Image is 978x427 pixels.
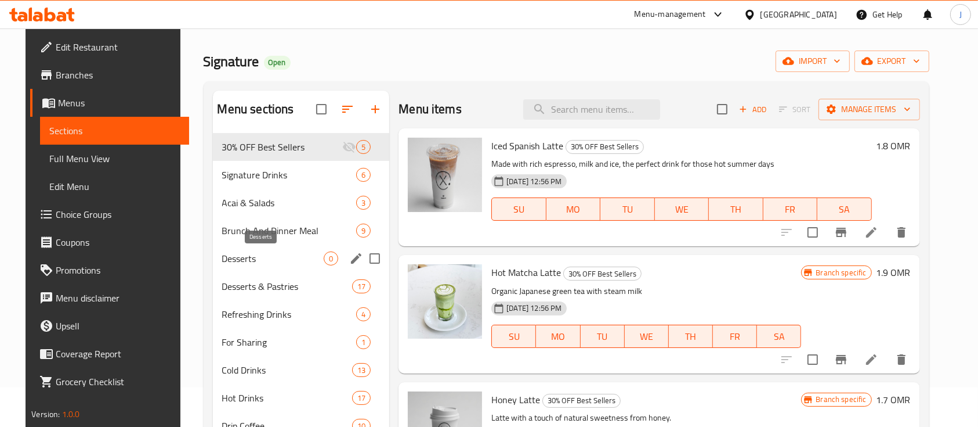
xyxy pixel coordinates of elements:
span: 9 [357,225,370,236]
div: 30% OFF Best Sellers [542,394,621,408]
button: SU [491,325,536,348]
a: Full Menu View [40,145,189,173]
span: TH [673,328,708,345]
button: Branch-specific-item [827,218,855,246]
span: 17 [353,281,370,292]
a: Promotions [30,256,189,284]
span: SU [497,328,531,345]
div: Cold Drinks13 [213,356,390,384]
div: Acai & Salads3 [213,189,390,217]
div: Desserts0edit [213,245,390,272]
div: 30% OFF Best Sellers [566,140,644,154]
span: Grocery Checklist [56,375,180,389]
span: Desserts & Pastries [222,279,352,293]
button: SA [757,325,801,348]
button: SU [491,198,546,221]
div: 30% OFF Best Sellers [563,267,642,281]
span: Coverage Report [56,347,180,361]
div: items [324,252,338,265]
button: MO [536,325,580,348]
span: Sections [49,124,180,138]
img: Hot Matcha Latte [408,264,482,339]
span: Version: [31,407,60,422]
span: Open [264,58,291,67]
svg: Inactive section [342,140,356,154]
a: Choice Groups [30,200,189,228]
div: [GEOGRAPHIC_DATA] [760,8,837,21]
button: FR [763,198,818,221]
a: Coupons [30,228,189,256]
span: FR [768,201,813,218]
span: 1 [357,337,370,348]
button: delete [888,346,915,374]
span: Desserts [222,252,324,265]
button: TU [600,198,655,221]
button: TH [669,325,713,348]
span: import [785,54,841,69]
div: items [356,140,371,154]
span: MO [541,328,575,345]
a: Menus [30,89,189,117]
span: 30% OFF Best Sellers [564,267,641,281]
button: export [854,51,929,72]
p: Made with rich espresso, milk and ice, the perfect drink for those hot summer days [491,157,871,171]
span: SA [822,201,867,218]
span: Select to update [800,347,825,372]
span: 6 [357,170,370,181]
button: SA [817,198,872,221]
a: Grocery Checklist [30,368,189,396]
div: Signature Drinks [222,168,357,182]
div: items [352,279,371,293]
span: [DATE] 12:56 PM [502,176,566,187]
span: Cold Drinks [222,363,352,377]
a: Edit menu item [864,225,878,239]
span: Add [737,103,769,116]
span: FR [718,328,752,345]
span: For Sharing [222,335,357,349]
h6: 1.7 OMR [876,392,911,408]
div: Desserts & Pastries17 [213,272,390,300]
span: Edit Restaurant [56,40,180,54]
span: export [864,54,920,69]
div: items [356,335,371,349]
a: Branches [30,61,189,89]
div: Signature Drinks6 [213,161,390,189]
span: 30% OFF Best Sellers [566,140,643,153]
div: For Sharing1 [213,328,390,356]
span: TU [585,328,620,345]
span: Branches [56,68,180,82]
img: Iced Spanish Latte [408,138,482,212]
a: Menu disclaimer [30,284,189,312]
h6: 1.8 OMR [876,138,911,154]
button: MO [546,198,601,221]
span: Promotions [56,263,180,277]
button: TH [709,198,763,221]
span: 30% OFF Best Sellers [222,140,343,154]
span: 3 [357,198,370,209]
div: Hot Drinks17 [213,384,390,412]
span: 0 [324,253,338,264]
span: WE [660,201,705,218]
button: Manage items [818,99,920,120]
div: Menu-management [635,8,706,21]
button: edit [347,250,365,267]
span: Signature [204,48,259,74]
div: items [356,168,371,182]
div: Hot Drinks [222,391,352,405]
span: Honey Latte [491,391,540,408]
span: MO [551,201,596,218]
span: 30% OFF Best Sellers [543,394,620,407]
div: Brunch And Dinner Meal [222,224,357,238]
span: Branch specific [811,394,871,405]
span: Iced Spanish Latte [491,137,563,155]
button: delete [888,218,915,246]
span: Select section [710,97,734,121]
span: Hot Matcha Latte [491,264,561,281]
h2: Menu sections [218,101,294,118]
p: Organic Japanese green tea with steam milk [491,284,801,299]
span: TU [605,201,650,218]
span: SU [497,201,541,218]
